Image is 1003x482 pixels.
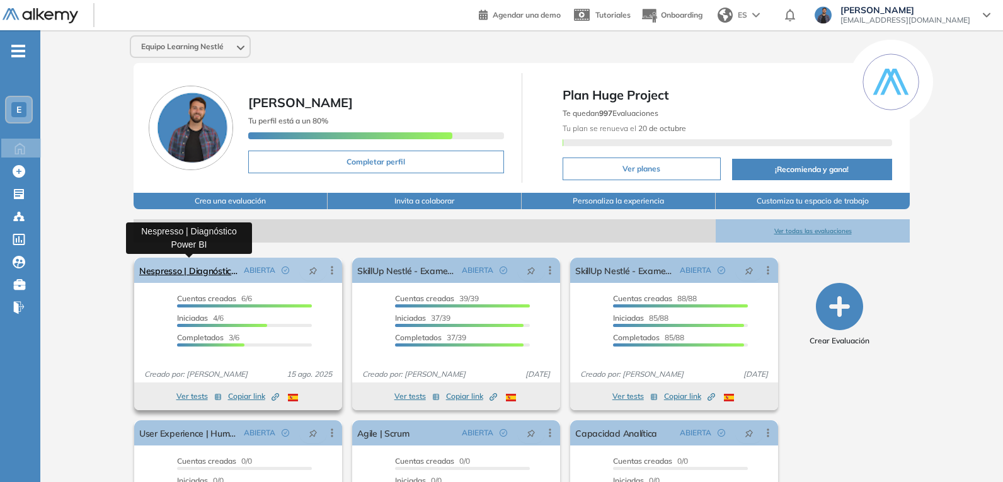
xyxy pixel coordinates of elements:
[244,427,275,439] span: ABIERTA
[493,10,561,20] span: Agendar una demo
[16,105,21,115] span: E
[613,313,668,323] span: 85/88
[718,429,725,437] span: check-circle
[738,369,773,380] span: [DATE]
[810,283,869,347] button: Crear Evaluación
[661,10,702,20] span: Onboarding
[462,427,493,439] span: ABIERTA
[517,260,545,280] button: pushpin
[395,456,454,466] span: Cuentas creadas
[244,265,275,276] span: ABIERTA
[177,333,239,342] span: 3/6
[395,333,466,342] span: 37/39
[228,389,279,404] button: Copiar link
[248,95,353,110] span: [PERSON_NAME]
[134,193,328,209] button: Crea una evaluación
[177,456,236,466] span: Cuentas creadas
[641,2,702,29] button: Onboarding
[500,267,507,274] span: check-circle
[446,391,497,402] span: Copiar link
[177,313,208,323] span: Iniciadas
[395,456,470,466] span: 0/0
[357,420,410,445] a: Agile | Scrum
[613,294,697,303] span: 88/88
[745,428,754,438] span: pushpin
[282,369,337,380] span: 15 ago. 2025
[520,369,555,380] span: [DATE]
[282,429,289,437] span: check-circle
[752,13,760,18] img: arrow
[3,8,78,24] img: Logo
[299,260,327,280] button: pushpin
[575,258,675,283] a: SkillUp Nestlé - Examen Inicial
[11,50,25,52] i: -
[664,389,715,404] button: Copiar link
[139,420,239,445] a: User Experience | Human Centered Design
[613,333,660,342] span: Completados
[177,294,236,303] span: Cuentas creadas
[680,265,711,276] span: ABIERTA
[357,369,471,380] span: Creado por: [PERSON_NAME]
[462,265,493,276] span: ABIERTA
[506,394,516,401] img: ESP
[735,423,763,443] button: pushpin
[309,265,318,275] span: pushpin
[446,389,497,404] button: Copiar link
[517,423,545,443] button: pushpin
[328,193,522,209] button: Invita a colaborar
[395,333,442,342] span: Completados
[177,294,252,303] span: 6/6
[613,333,684,342] span: 85/88
[613,456,688,466] span: 0/0
[479,6,561,21] a: Agendar una demo
[228,391,279,402] span: Copiar link
[613,456,672,466] span: Cuentas creadas
[134,219,716,243] span: Evaluaciones abiertas
[745,265,754,275] span: pushpin
[139,369,253,380] span: Creado por: [PERSON_NAME]
[527,265,536,275] span: pushpin
[394,389,440,404] button: Ver tests
[716,193,910,209] button: Customiza tu espacio de trabajo
[636,123,686,133] b: 20 de octubre
[248,151,504,173] button: Completar perfil
[595,10,631,20] span: Tutoriales
[500,429,507,437] span: check-circle
[395,313,426,323] span: Iniciadas
[522,193,716,209] button: Personaliza la experiencia
[599,108,612,118] b: 997
[248,116,328,125] span: Tu perfil está a un 80%
[309,428,318,438] span: pushpin
[282,267,289,274] span: check-circle
[357,258,457,283] a: SkillUp Nestlé - Examen Final
[716,219,910,243] button: Ver todas las evaluaciones
[177,333,224,342] span: Completados
[177,456,252,466] span: 0/0
[176,389,222,404] button: Ver tests
[738,9,747,21] span: ES
[735,260,763,280] button: pushpin
[126,222,252,254] div: Nespresso | Diagnóstico Power BI
[395,294,479,303] span: 39/39
[575,369,689,380] span: Creado por: [PERSON_NAME]
[840,5,970,15] span: [PERSON_NAME]
[563,108,658,118] span: Te quedan Evaluaciones
[527,428,536,438] span: pushpin
[139,258,239,283] a: Nespresso | Diagnóstico Power BI
[395,313,450,323] span: 37/39
[563,86,893,105] span: Plan Huge Project
[575,420,657,445] a: Capacidad Analítica
[810,335,869,347] span: Crear Evaluación
[613,313,644,323] span: Iniciadas
[718,8,733,23] img: world
[732,159,892,180] button: ¡Recomienda y gana!
[724,394,734,401] img: ESP
[840,15,970,25] span: [EMAIL_ADDRESS][DOMAIN_NAME]
[718,267,725,274] span: check-circle
[563,123,686,133] span: Tu plan se renueva el
[288,394,298,401] img: ESP
[395,294,454,303] span: Cuentas creadas
[612,389,658,404] button: Ver tests
[141,42,224,52] span: Equipo Learning Nestlé
[613,294,672,303] span: Cuentas creadas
